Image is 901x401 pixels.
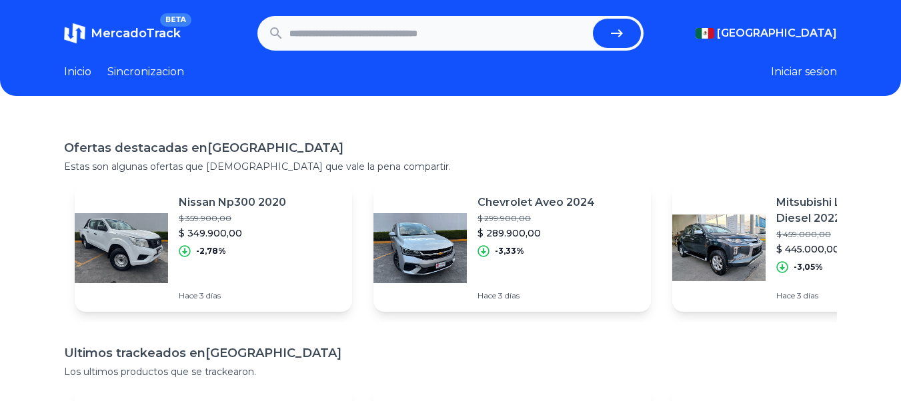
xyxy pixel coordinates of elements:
[478,213,595,224] p: $ 299.900,00
[179,226,286,240] p: $ 349.900,00
[478,195,595,210] p: Chevrolet Aveo 2024
[478,290,595,301] p: Hace 3 días
[794,262,823,272] p: -3,05%
[160,13,191,27] span: BETA
[107,64,184,80] a: Sincronizacion
[179,213,286,224] p: $ 359.900,00
[373,201,467,294] img: Featured image
[373,184,651,312] a: Featured imageChevrolet Aveo 2024$ 299.900,00$ 289.900,00-3,33%Hace 3 días
[179,290,286,301] p: Hace 3 días
[179,195,286,210] p: Nissan Np300 2020
[495,246,524,256] p: -3,33%
[64,64,91,80] a: Inicio
[64,23,85,44] img: MercadoTrack
[696,28,714,39] img: Mexico
[64,23,181,44] a: MercadoTrackBETA
[64,365,837,378] p: Los ultimos productos que se trackearon.
[771,64,837,80] button: Iniciar sesion
[696,25,837,41] button: [GEOGRAPHIC_DATA]
[75,184,352,312] a: Featured imageNissan Np300 2020$ 359.900,00$ 349.900,00-2,78%Hace 3 días
[91,26,181,41] span: MercadoTrack
[64,344,837,362] h1: Ultimos trackeados en [GEOGRAPHIC_DATA]
[75,201,168,294] img: Featured image
[478,226,595,240] p: $ 289.900,00
[672,201,766,294] img: Featured image
[717,25,837,41] span: [GEOGRAPHIC_DATA]
[196,246,226,256] p: -2,78%
[64,160,837,173] p: Estas son algunas ofertas que [DEMOGRAPHIC_DATA] que vale la pena compartir.
[64,139,837,157] h1: Ofertas destacadas en [GEOGRAPHIC_DATA]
